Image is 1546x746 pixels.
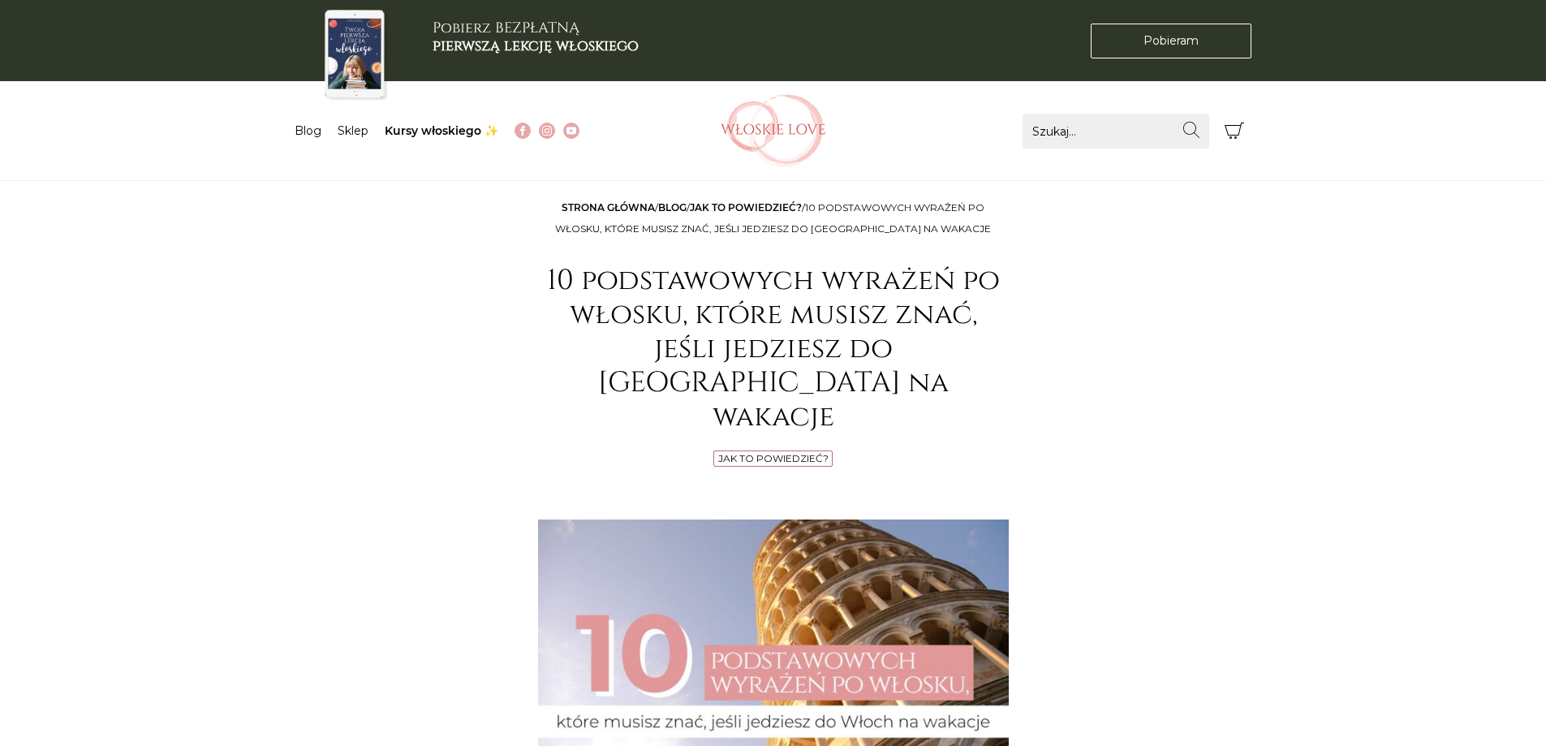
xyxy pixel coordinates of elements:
img: Włoskielove [721,94,826,167]
a: Blog [295,123,321,138]
a: Jak to powiedzieć? [690,201,802,213]
a: Kursy włoskiego ✨ [385,123,498,138]
a: Pobieram [1091,24,1251,58]
h1: 10 podstawowych wyrażeń po włosku, które musisz znać, jeśli jedziesz do [GEOGRAPHIC_DATA] na wakacje [538,264,1009,434]
b: pierwszą lekcję włoskiego [433,36,639,56]
input: Szukaj... [1023,114,1209,149]
h3: Pobierz BEZPŁATNĄ [433,19,639,54]
a: Strona główna [562,201,655,213]
button: Koszyk [1217,114,1252,149]
span: Pobieram [1143,32,1199,50]
a: Blog [658,201,687,213]
a: Jak to powiedzieć? [718,452,829,464]
a: Sklep [338,123,368,138]
span: / / / [555,201,991,235]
